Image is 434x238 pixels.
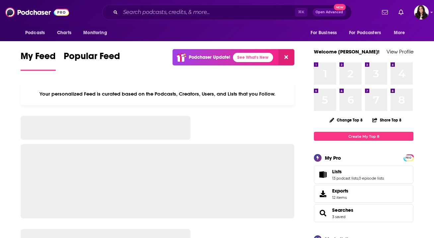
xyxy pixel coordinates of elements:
[387,48,413,55] a: View Profile
[233,53,273,62] a: See What's New
[314,132,413,141] a: Create My Top 8
[306,27,345,39] button: open menu
[325,116,367,124] button: Change Top 8
[21,27,53,39] button: open menu
[334,4,346,10] span: New
[359,176,384,181] a: 0 episode lists
[316,170,329,179] a: Lists
[311,28,337,38] span: For Business
[57,28,71,38] span: Charts
[314,48,380,55] a: Welcome [PERSON_NAME]!
[332,188,348,194] span: Exports
[389,27,413,39] button: open menu
[372,114,402,126] button: Share Top 8
[64,50,120,66] span: Popular Feed
[414,5,429,20] img: User Profile
[79,27,115,39] button: open menu
[64,50,120,71] a: Popular Feed
[21,83,294,105] div: Your personalized Feed is curated based on the Podcasts, Creators, Users, and Lists that you Follow.
[295,8,307,17] span: ⌘ K
[316,208,329,218] a: Searches
[314,204,413,222] span: Searches
[349,28,381,38] span: For Podcasters
[332,214,345,219] a: 3 saved
[5,6,69,19] img: Podchaser - Follow, Share and Rate Podcasts
[189,54,230,60] p: Podchaser Update!
[379,7,391,18] a: Show notifications dropdown
[83,28,107,38] span: Monitoring
[21,50,56,66] span: My Feed
[314,166,413,184] span: Lists
[313,8,346,16] button: Open AdvancedNew
[316,189,329,198] span: Exports
[396,7,406,18] a: Show notifications dropdown
[414,5,429,20] span: Logged in as RebeccaShapiro
[332,169,342,175] span: Lists
[53,27,75,39] a: Charts
[120,7,295,18] input: Search podcasts, credits, & more...
[314,185,413,203] a: Exports
[332,176,358,181] a: 13 podcast lists
[345,27,391,39] button: open menu
[102,5,352,20] div: Search podcasts, credits, & more...
[325,155,341,161] div: My Pro
[316,11,343,14] span: Open Advanced
[21,50,56,71] a: My Feed
[404,155,412,160] a: PRO
[332,169,384,175] a: Lists
[332,207,353,213] a: Searches
[25,28,45,38] span: Podcasts
[394,28,405,38] span: More
[414,5,429,20] button: Show profile menu
[332,195,348,200] span: 12 items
